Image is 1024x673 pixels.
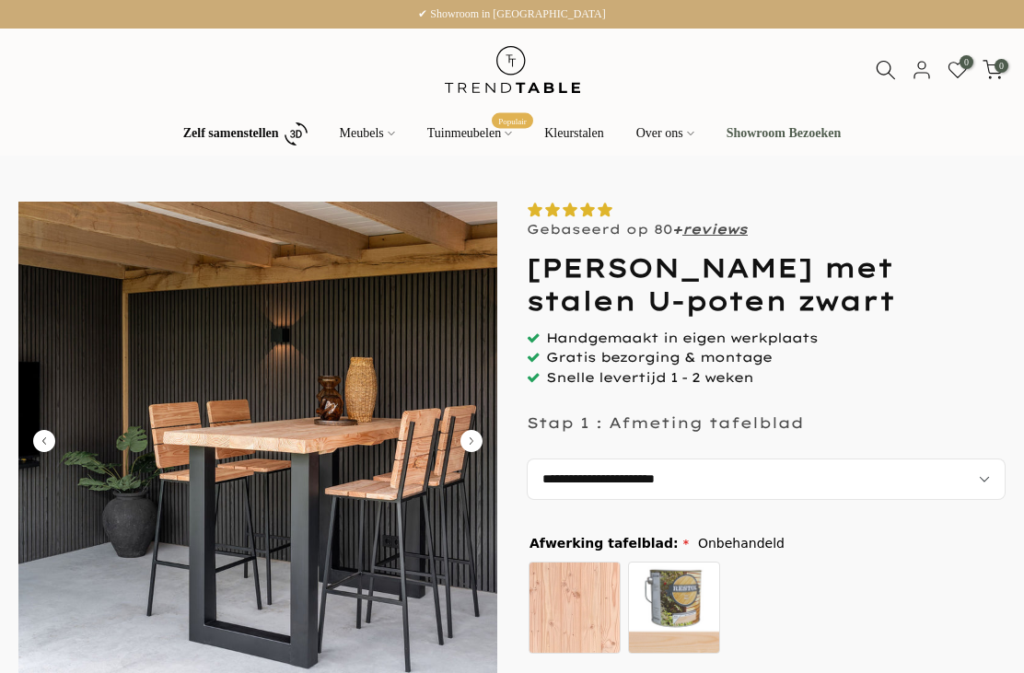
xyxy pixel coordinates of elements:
a: Meubels [323,122,411,145]
a: TuinmeubelenPopulair [411,122,528,145]
a: reviews [682,221,748,238]
a: Over ons [620,122,710,145]
select: autocomplete="off" [527,458,1006,500]
b: Zelf samenstellen [183,127,279,140]
p: ✔ Showroom in [GEOGRAPHIC_DATA] [23,5,1001,25]
a: 0 [983,60,1003,80]
a: Showroom Bezoeken [710,122,857,145]
strong: + [672,221,682,238]
span: Handgemaakt in eigen werkplaats [546,330,818,346]
a: 0 [948,60,968,80]
p: Gebaseerd op 80 [527,221,748,238]
span: Onbehandeld [698,532,785,555]
h1: [PERSON_NAME] met stalen U-poten zwart [527,251,1006,319]
p: Stap 1 : Afmeting tafelblad [527,413,804,432]
span: Afwerking tafelblad: [529,537,689,550]
iframe: toggle-frame [2,579,94,671]
a: Zelf samenstellen [167,118,323,150]
span: Snelle levertijd 1 - 2 weken [546,369,753,386]
button: Carousel Next Arrow [460,430,483,452]
img: trend-table [432,29,593,110]
span: Populair [492,113,533,129]
span: 0 [995,59,1008,73]
button: Carousel Back Arrow [33,430,55,452]
b: Showroom Bezoeken [727,127,842,140]
a: Kleurstalen [529,122,621,145]
span: 0 [960,55,973,69]
span: Gratis bezorging & montage [546,349,772,366]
